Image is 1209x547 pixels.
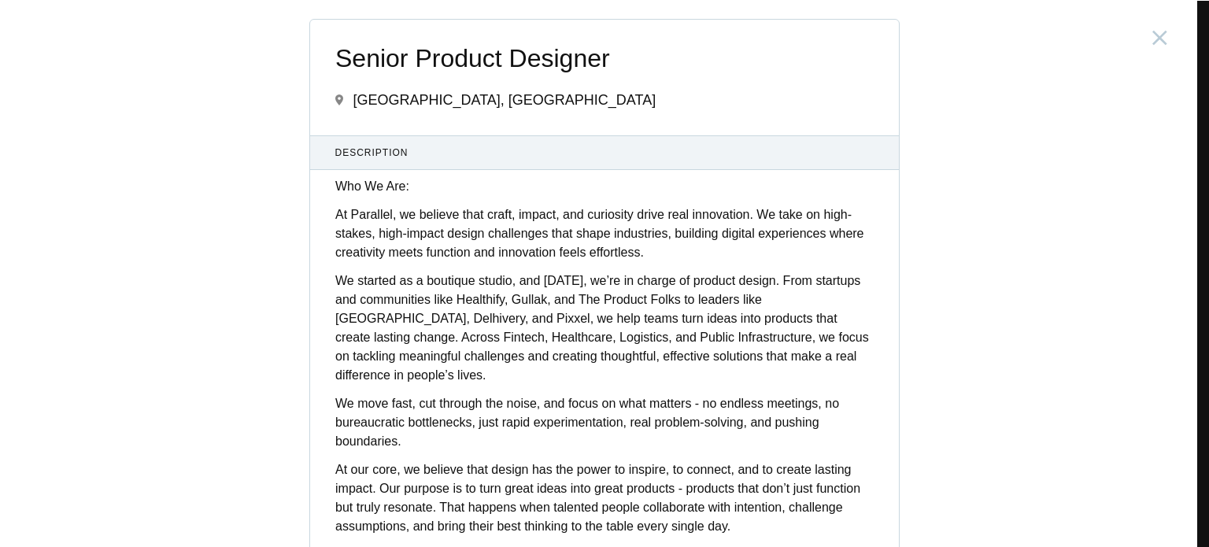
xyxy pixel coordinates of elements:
[335,272,874,385] p: We started as a boutique studio, and [DATE], we’re in charge of product design. From startups and...
[335,179,409,193] strong: Who We Are:
[353,92,656,108] span: [GEOGRAPHIC_DATA], [GEOGRAPHIC_DATA]
[335,146,874,160] span: Description
[335,45,874,72] span: Senior Product Designer
[335,460,874,536] p: At our core, we believe that design has the power to inspire, to connect, and to create lasting i...
[335,394,874,451] p: We move fast, cut through the noise, and focus on what matters - no endless meetings, no bureaucr...
[335,205,874,262] p: At Parallel, we believe that craft, impact, and curiosity drive real innovation. We take on high-...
